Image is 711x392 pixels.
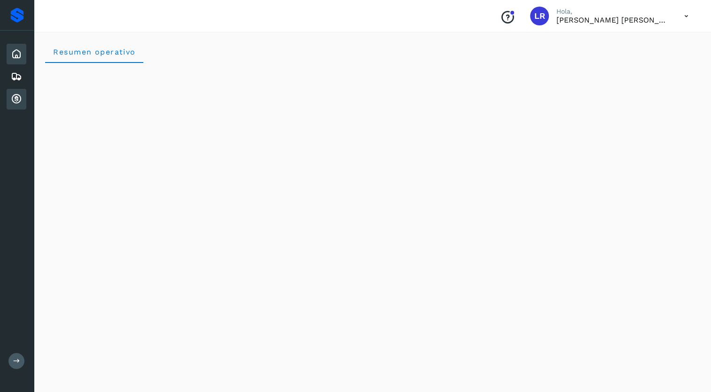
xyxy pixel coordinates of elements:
div: Inicio [7,44,26,64]
span: Resumen operativo [53,47,136,56]
div: Cuentas por cobrar [7,89,26,110]
div: Embarques [7,66,26,87]
p: LAURA RIVERA VELAZQUEZ [556,16,669,24]
p: Hola, [556,8,669,16]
